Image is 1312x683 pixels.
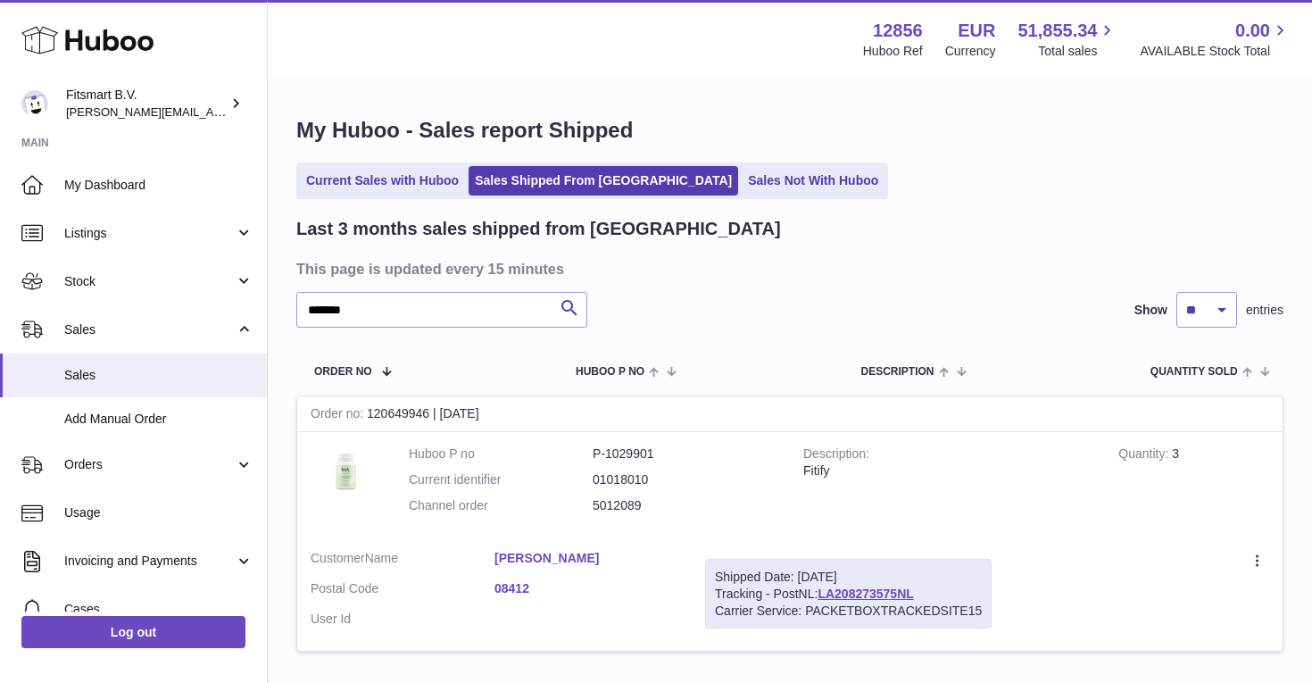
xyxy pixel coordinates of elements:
h3: This page is updated every 15 minutes [296,259,1279,279]
dt: Huboo P no [409,446,593,462]
span: Description [860,366,934,378]
a: Log out [21,616,245,648]
td: 3 [1105,432,1283,537]
span: Listings [64,225,235,242]
span: My Dashboard [64,177,253,194]
dt: Postal Code [311,580,494,602]
strong: 12856 [873,19,923,43]
div: Huboo Ref [863,43,923,60]
img: 128561739542540.png [311,446,382,496]
span: Sales [64,321,235,338]
a: 0.00 AVAILABLE Stock Total [1140,19,1291,60]
span: Orders [64,456,235,473]
dd: 5012089 [593,497,776,514]
strong: Quantity [1118,446,1172,465]
span: Cases [64,601,253,618]
a: LA208273575NL [818,587,913,601]
span: Huboo P no [576,366,644,378]
span: AVAILABLE Stock Total [1140,43,1291,60]
span: Sales [64,367,253,384]
span: 51,855.34 [1017,19,1097,43]
a: Sales Not With Huboo [742,166,884,196]
strong: Order no [311,406,367,425]
span: Invoicing and Payments [64,553,235,570]
strong: Description [803,446,869,465]
div: Tracking - PostNL: [705,559,992,629]
a: 08412 [494,580,678,597]
a: Current Sales with Huboo [300,166,465,196]
span: Quantity Sold [1150,366,1238,378]
a: [PERSON_NAME] [494,550,678,567]
a: 51,855.34 Total sales [1017,19,1117,60]
dt: User Id [311,611,494,628]
span: 0.00 [1235,19,1270,43]
dt: Channel order [409,497,593,514]
h1: My Huboo - Sales report Shipped [296,116,1283,145]
div: Fitsmart B.V. [66,87,227,121]
span: Add Manual Order [64,411,253,428]
strong: EUR [958,19,995,43]
div: Currency [945,43,996,60]
div: Fitify [803,462,1092,479]
span: entries [1246,302,1283,319]
dd: 01018010 [593,471,776,488]
dt: Current identifier [409,471,593,488]
h2: Last 3 months sales shipped from [GEOGRAPHIC_DATA] [296,217,781,241]
span: [PERSON_NAME][EMAIL_ADDRESS][DOMAIN_NAME] [66,104,358,119]
div: 120649946 | [DATE] [297,396,1283,432]
label: Show [1134,302,1167,319]
span: Customer [311,551,365,565]
span: Stock [64,273,235,290]
span: Total sales [1038,43,1117,60]
dt: Name [311,550,494,571]
span: Order No [314,366,372,378]
div: Shipped Date: [DATE] [715,569,982,586]
a: Sales Shipped From [GEOGRAPHIC_DATA] [469,166,738,196]
img: jonathan@leaderoo.com [21,90,48,117]
div: Carrier Service: PACKETBOXTRACKEDSITE15 [715,603,982,620]
span: Usage [64,504,253,521]
dd: P-1029901 [593,446,776,462]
